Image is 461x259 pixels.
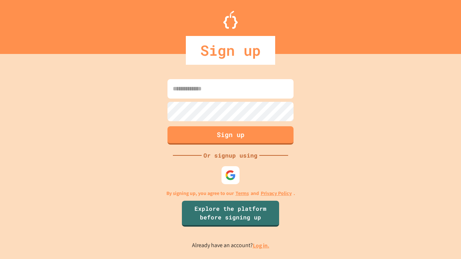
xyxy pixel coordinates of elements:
[236,190,249,197] a: Terms
[186,36,275,65] div: Sign up
[202,151,259,160] div: Or signup using
[253,242,269,249] a: Log in.
[225,170,236,181] img: google-icon.svg
[166,190,295,197] p: By signing up, you agree to our and .
[182,201,279,227] a: Explore the platform before signing up
[223,11,238,29] img: Logo.svg
[192,241,269,250] p: Already have an account?
[167,126,294,145] button: Sign up
[261,190,292,197] a: Privacy Policy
